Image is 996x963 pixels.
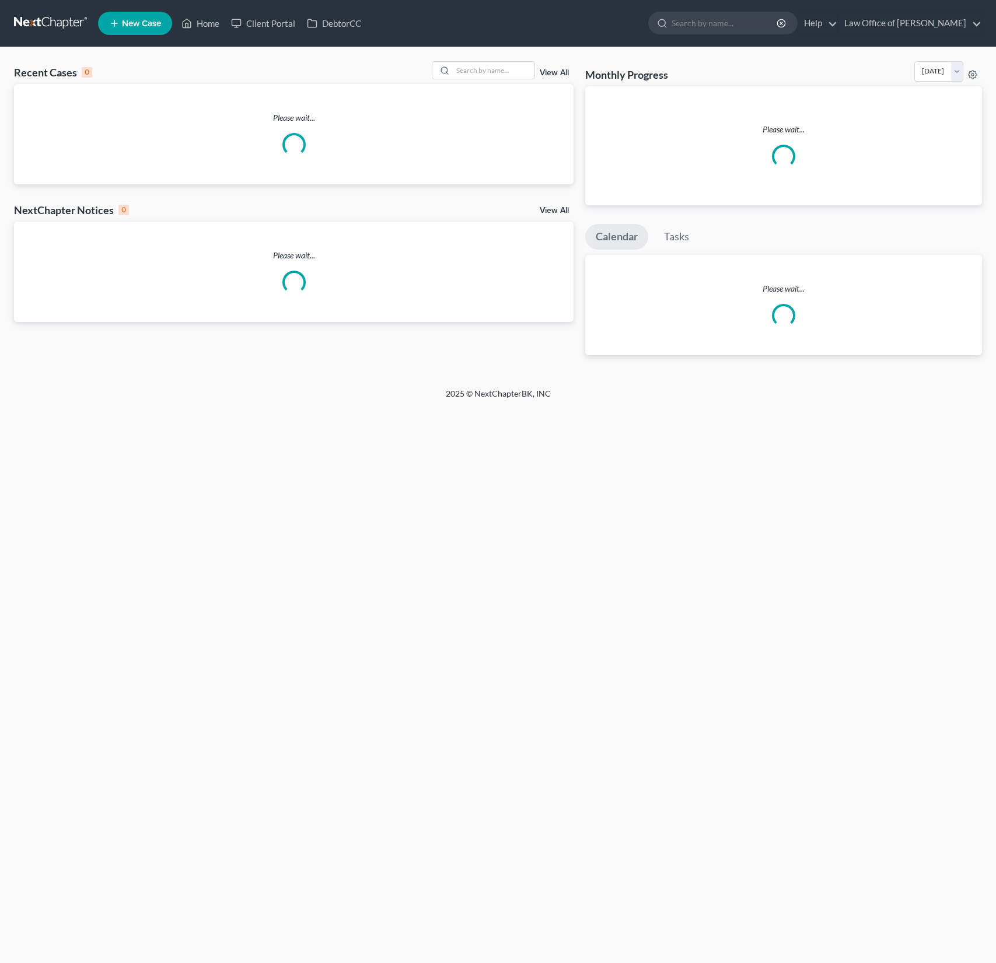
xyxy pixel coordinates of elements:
a: Tasks [653,224,700,250]
p: Please wait... [14,112,574,124]
a: View All [540,206,569,215]
div: 0 [82,67,92,78]
a: View All [540,69,569,77]
a: DebtorCC [301,13,367,34]
div: 2025 © NextChapterBK, INC [166,388,831,409]
input: Search by name... [672,12,778,34]
a: Law Office of [PERSON_NAME] [838,13,981,34]
p: Please wait... [14,250,574,261]
div: Recent Cases [14,65,92,79]
div: NextChapter Notices [14,203,129,217]
a: Home [176,13,225,34]
div: 0 [118,205,129,215]
p: Please wait... [595,124,973,135]
p: Please wait... [585,283,982,295]
a: Help [798,13,837,34]
a: Calendar [585,224,648,250]
span: New Case [122,19,161,28]
input: Search by name... [453,62,534,79]
h3: Monthly Progress [585,68,668,82]
a: Client Portal [225,13,301,34]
